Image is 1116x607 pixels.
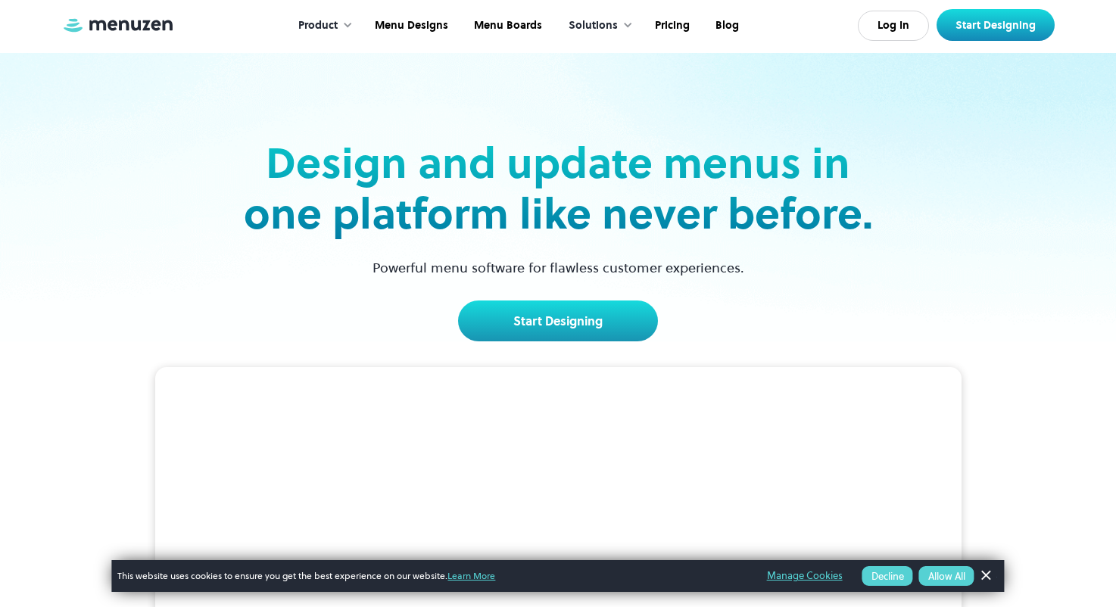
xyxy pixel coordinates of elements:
a: Menu Designs [360,2,460,49]
a: Manage Cookies [767,568,843,584]
a: Learn More [447,569,495,582]
a: Menu Boards [460,2,553,49]
a: Dismiss Banner [974,565,997,587]
span: This website uses cookies to ensure you get the best experience on our website. [117,569,745,583]
a: Start Designing [937,9,1055,41]
div: Product [298,17,338,34]
div: Product [283,2,360,49]
a: Blog [701,2,750,49]
div: Solutions [569,17,618,34]
a: Log In [858,11,929,41]
button: Decline [862,566,913,586]
a: Start Designing [458,300,658,341]
button: Allow All [919,566,974,586]
h2: Design and update menus in one platform like never before. [238,138,878,239]
p: Powerful menu software for flawless customer experiences. [354,257,763,278]
div: Solutions [553,2,641,49]
a: Pricing [641,2,701,49]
